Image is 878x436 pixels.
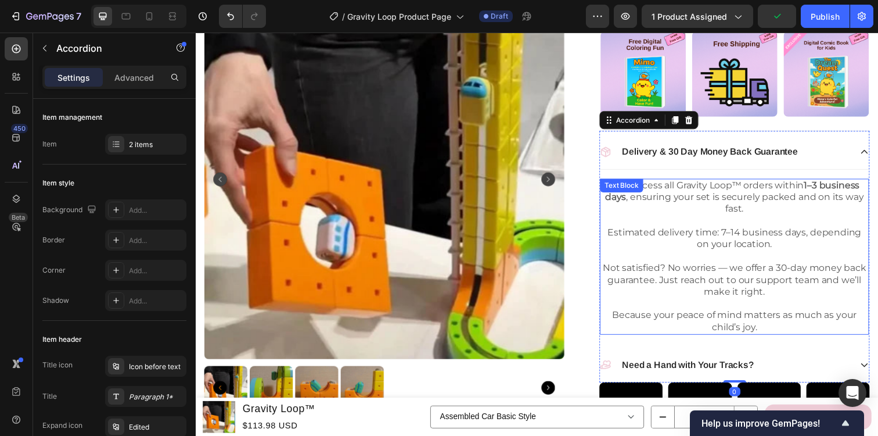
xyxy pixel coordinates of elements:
iframe: Design area [196,33,878,436]
button: 7 [5,5,87,28]
div: Add... [129,266,183,276]
div: Item [42,139,57,149]
div: Icon before text [129,362,183,372]
div: Open Intercom Messenger [839,379,866,407]
div: Text Block [415,151,455,161]
div: Undo/Redo [219,5,266,28]
span: Help us improve GemPages! [701,418,839,429]
p: We process all Gravity Loop™ orders within , ensuring your set is securely packed and on its way ... [414,150,686,198]
div: Expand icon [42,420,82,431]
p: Not satisfied? No worries — we offer a 30-day money back guarantee. Just reach out to our support... [414,234,686,283]
div: Item style [42,178,74,188]
div: Item header [42,334,82,345]
video: Video [553,357,618,389]
div: Shadow [42,295,69,306]
button: Carousel Next Arrow [353,355,367,369]
p: Because your peace of mind matters as much as your child’s joy. [414,283,686,307]
div: Add... [129,205,183,216]
button: Add to cart [581,380,690,406]
p: Delivery & 30 Day Money Back Guarantee [436,116,615,128]
button: Carousel Back Arrow [18,142,32,156]
span: 1 product assigned [652,10,727,23]
p: Estimated delivery time: 7–14 business days, depending on your location. [414,198,686,234]
div: Add... [129,235,183,246]
p: Need a Hand with Your Tracks? [436,333,570,345]
button: decrement [465,381,488,403]
span: Draft [491,11,508,22]
video: Video [483,357,547,389]
div: Beta [9,213,28,222]
div: Title [42,391,57,402]
div: Rich Text Editor. Editing area: main [434,114,617,130]
div: Corner [42,265,66,276]
div: Rich Text Editor. Editing area: main [434,331,571,347]
p: Advanced [114,72,154,84]
span: / [342,10,345,23]
div: Item management [42,112,102,123]
button: Publish [801,5,850,28]
div: Background [42,202,99,218]
div: 450 [11,124,28,133]
div: Border [42,235,65,245]
video: Video [624,357,688,389]
video: Video [412,357,477,389]
div: Accordion [427,84,466,94]
div: Edited [129,422,183,433]
div: 2 items [129,140,183,150]
button: increment [550,381,573,403]
input: quantity [488,381,550,403]
p: Settings [57,72,90,84]
div: Title icon [42,360,73,370]
button: 1 product assigned [642,5,753,28]
div: Add... [129,296,183,306]
div: Paragraph 1* [129,392,183,402]
p: 7 [76,9,81,23]
button: Carousel Next Arrow [353,142,367,156]
div: Publish [811,10,840,23]
div: Add to cart [610,384,661,401]
div: $113.98 USD [46,394,123,409]
p: Accordion [56,41,155,55]
div: 0 [545,362,556,371]
span: Gravity Loop Product Page [347,10,451,23]
button: Show survey - Help us improve GemPages! [701,416,852,430]
div: Rich Text Editor. Editing area: main [413,149,688,308]
button: Carousel Back Arrow [18,355,32,369]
